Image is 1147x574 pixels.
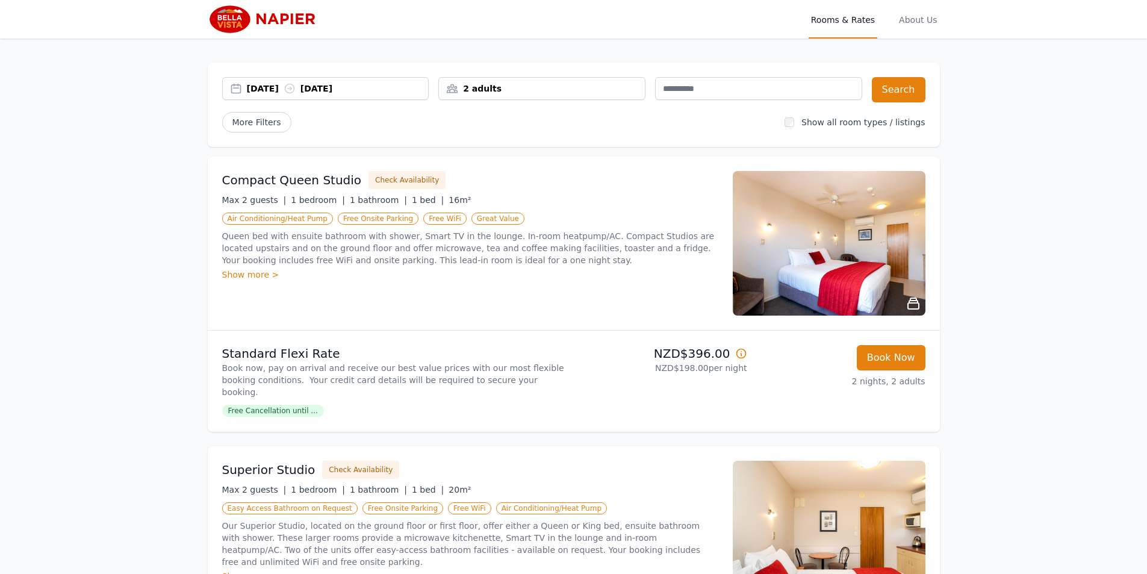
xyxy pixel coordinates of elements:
h3: Compact Queen Studio [222,172,362,189]
p: Book now, pay on arrival and receive our best value prices with our most flexible booking conditi... [222,362,569,398]
span: More Filters [222,112,291,133]
span: 20m² [449,485,471,494]
p: Standard Flexi Rate [222,345,569,362]
p: NZD$198.00 per night [579,362,747,374]
img: Bella Vista Napier [208,5,324,34]
span: 1 bathroom | [350,195,407,205]
span: 1 bed | [412,485,444,494]
span: Free Onsite Parking [362,502,443,514]
p: 2 nights, 2 adults [757,375,925,387]
span: Free WiFi [448,502,491,514]
span: 1 bed | [412,195,444,205]
div: 2 adults [439,83,645,95]
span: Max 2 guests | [222,195,287,205]
span: 1 bedroom | [291,195,345,205]
span: Free Cancellation until ... [222,405,324,417]
span: Air Conditioning/Heat Pump [496,502,607,514]
h3: Superior Studio [222,461,316,478]
p: Our Superior Studio, located on the ground floor or first floor, offer either a Queen or King bed... [222,520,718,568]
label: Show all room types / listings [801,117,925,127]
span: Max 2 guests | [222,485,287,494]
span: 1 bedroom | [291,485,345,494]
div: [DATE] [DATE] [247,83,429,95]
button: Search [872,77,925,102]
p: NZD$396.00 [579,345,747,362]
div: Show more > [222,269,718,281]
span: Free Onsite Parking [338,213,418,225]
span: Great Value [471,213,524,225]
button: Check Availability [322,461,399,479]
button: Check Availability [368,171,446,189]
span: Air Conditioning/Heat Pump [222,213,333,225]
span: 1 bathroom | [350,485,407,494]
p: Queen bed with ensuite bathroom with shower, Smart TV in the lounge. In-room heatpump/AC. Compact... [222,230,718,266]
span: Easy Access Bathroom on Request [222,502,358,514]
span: 16m² [449,195,471,205]
button: Book Now [857,345,925,370]
span: Free WiFi [423,213,467,225]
